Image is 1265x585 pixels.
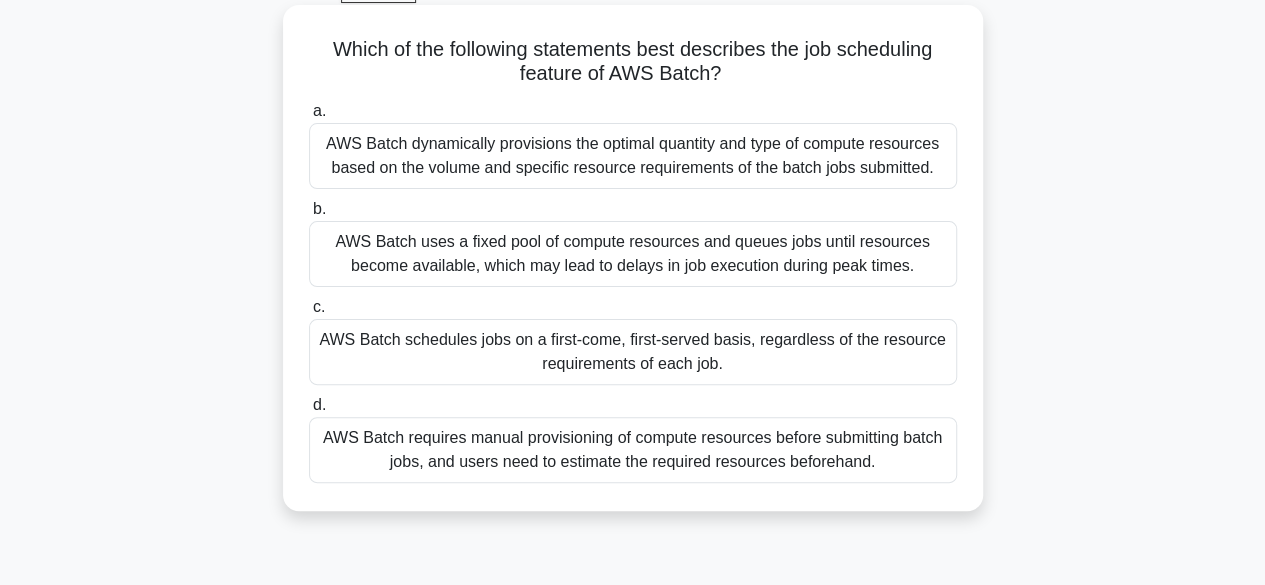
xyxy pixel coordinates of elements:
[307,37,959,87] h5: Which of the following statements best describes the job scheduling feature of AWS Batch?
[309,417,957,483] div: AWS Batch requires manual provisioning of compute resources before submitting batch jobs, and use...
[313,102,326,119] span: a.
[313,200,326,217] span: b.
[309,319,957,385] div: AWS Batch schedules jobs on a first-come, first-served basis, regardless of the resource requirem...
[309,123,957,189] div: AWS Batch dynamically provisions the optimal quantity and type of compute resources based on the ...
[313,396,326,413] span: d.
[313,298,325,315] span: c.
[309,221,957,287] div: AWS Batch uses a fixed pool of compute resources and queues jobs until resources become available...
